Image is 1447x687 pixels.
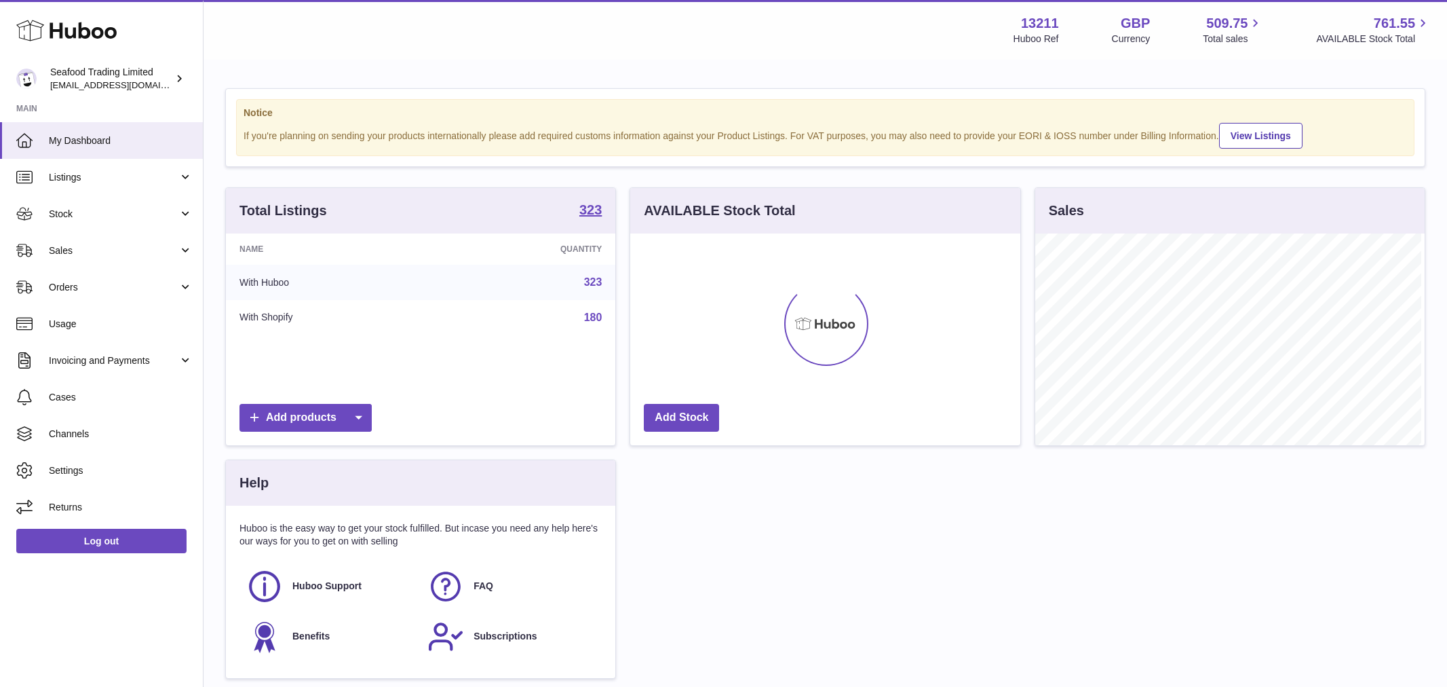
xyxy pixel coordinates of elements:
a: 323 [579,203,602,219]
strong: 13211 [1021,14,1059,33]
span: Settings [49,464,193,477]
th: Quantity [436,234,616,265]
div: Seafood Trading Limited [50,66,172,92]
span: [EMAIL_ADDRESS][DOMAIN_NAME] [50,79,199,90]
strong: GBP [1121,14,1150,33]
span: Listings [49,171,178,184]
span: Subscriptions [474,630,537,643]
h3: Sales [1049,202,1084,220]
span: Huboo Support [292,580,362,593]
h3: Total Listings [239,202,327,220]
a: Huboo Support [246,568,414,605]
a: Subscriptions [427,618,595,655]
span: Channels [49,428,193,441]
div: If you're planning on sending your products internationally please add required customs informati... [244,121,1407,149]
div: Currency [1112,33,1151,45]
a: View Listings [1219,123,1303,149]
span: Usage [49,318,193,331]
span: Stock [49,208,178,221]
td: With Shopify [226,300,436,335]
a: 761.55 AVAILABLE Stock Total [1316,14,1431,45]
p: Huboo is the easy way to get your stock fulfilled. But incase you need any help here's our ways f... [239,522,602,548]
span: Returns [49,501,193,514]
span: 761.55 [1374,14,1415,33]
strong: Notice [244,107,1407,119]
a: 180 [584,312,602,323]
div: Huboo Ref [1014,33,1059,45]
span: AVAILABLE Stock Total [1316,33,1431,45]
span: Sales [49,244,178,257]
img: internalAdmin-13211@internal.huboo.com [16,69,37,89]
a: Add products [239,404,372,432]
a: 509.75 Total sales [1203,14,1263,45]
span: Invoicing and Payments [49,354,178,367]
h3: Help [239,474,269,492]
a: FAQ [427,568,595,605]
span: Orders [49,281,178,294]
span: FAQ [474,580,493,593]
a: Log out [16,529,187,553]
td: With Huboo [226,265,436,300]
a: Benefits [246,618,414,655]
span: Cases [49,391,193,404]
span: Total sales [1203,33,1263,45]
th: Name [226,234,436,265]
span: My Dashboard [49,134,193,147]
a: Add Stock [644,404,719,432]
span: Benefits [292,630,330,643]
span: 509.75 [1206,14,1248,33]
strong: 323 [579,203,602,217]
a: 323 [584,276,602,288]
h3: AVAILABLE Stock Total [644,202,795,220]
